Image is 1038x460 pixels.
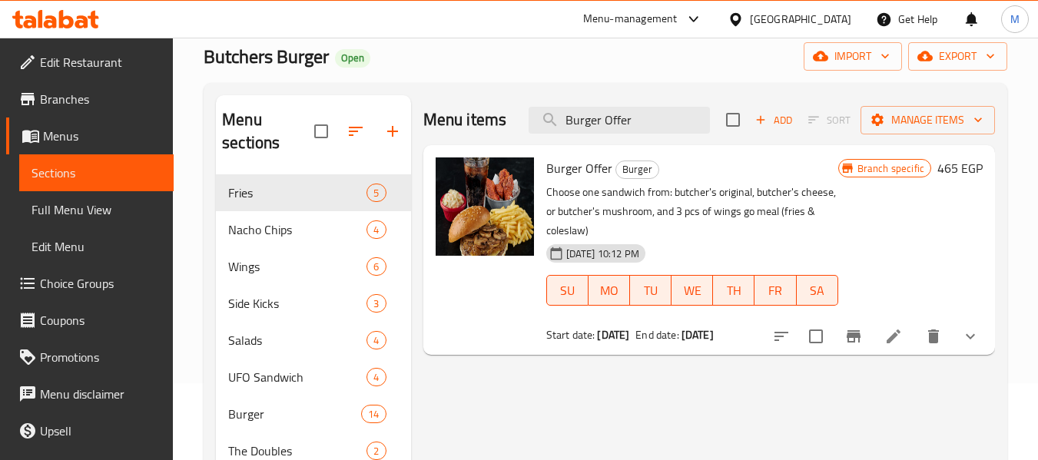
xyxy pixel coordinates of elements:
button: delete [915,318,952,355]
span: Fries [228,184,366,202]
button: MO [589,275,630,306]
button: import [804,42,902,71]
button: FR [754,275,796,306]
span: 4 [367,333,385,348]
button: SU [546,275,589,306]
div: Nacho Chips4 [216,211,410,248]
div: Wings6 [216,248,410,285]
span: 3 [367,296,385,311]
span: The Doubles [228,442,366,460]
span: Menus [43,127,161,145]
span: MO [595,280,624,302]
span: Edit Restaurant [40,53,161,71]
span: Sections [32,164,161,182]
h2: Menu sections [222,108,313,154]
span: End date: [635,325,678,345]
span: Coupons [40,311,161,329]
div: items [366,257,386,276]
div: UFO Sandwich4 [216,359,410,395]
span: Sort sections [337,113,374,150]
svg: Show Choices [961,327,980,346]
span: Promotions [40,348,161,366]
a: Choice Groups [6,265,174,302]
span: TH [719,280,748,302]
b: [DATE] [681,325,714,345]
div: items [361,405,386,423]
a: Promotions [6,339,174,376]
span: [DATE] 10:12 PM [560,247,645,261]
span: Burger [228,405,361,423]
span: Branch specific [851,161,930,176]
div: Side Kicks3 [216,285,410,322]
div: [GEOGRAPHIC_DATA] [750,11,851,28]
span: TU [636,280,665,302]
a: Menus [6,117,174,154]
div: items [366,331,386,349]
b: [DATE] [597,325,629,345]
span: 6 [367,260,385,274]
span: Open [335,51,370,65]
div: Salads4 [216,322,410,359]
button: Add section [374,113,411,150]
span: Add [753,111,794,129]
div: items [366,442,386,460]
button: Manage items [861,106,995,134]
span: SA [803,280,832,302]
button: TH [713,275,754,306]
span: Side Kicks [228,294,366,313]
h6: 465 EGP [937,157,983,179]
span: Choice Groups [40,274,161,293]
span: Edit Menu [32,237,161,256]
div: items [366,184,386,202]
button: sort-choices [763,318,800,355]
div: items [366,294,386,313]
img: Burger Offer [436,157,534,256]
div: Menu-management [583,10,678,28]
span: export [920,47,995,66]
span: Nacho Chips [228,220,366,239]
span: import [816,47,890,66]
span: WE [678,280,707,302]
span: M [1010,11,1020,28]
span: Branches [40,90,161,108]
span: Start date: [546,325,595,345]
a: Edit Restaurant [6,44,174,81]
span: Menu disclaimer [40,385,161,403]
div: items [366,220,386,239]
div: Wings [228,257,366,276]
button: Add [749,108,798,132]
button: Branch-specific-item [835,318,872,355]
a: Full Menu View [19,191,174,228]
span: 4 [367,223,385,237]
div: Open [335,49,370,68]
a: Upsell [6,412,174,449]
span: Select all sections [305,115,337,147]
span: Add item [749,108,798,132]
a: Coupons [6,302,174,339]
input: search [529,107,710,134]
span: UFO Sandwich [228,368,366,386]
span: Burger [616,161,658,178]
span: Select section [717,104,749,136]
span: Full Menu View [32,200,161,219]
span: Burger Offer [546,157,612,180]
span: Salads [228,331,366,349]
a: Sections [19,154,174,191]
span: Manage items [873,111,983,130]
span: 14 [362,407,385,422]
span: Upsell [40,422,161,440]
span: Select to update [800,320,832,352]
a: Menu disclaimer [6,376,174,412]
div: Burger14 [216,395,410,432]
span: SU [553,280,582,302]
span: 2 [367,444,385,458]
div: Burger [615,161,659,179]
button: show more [952,318,989,355]
span: Select section first [798,108,861,132]
p: Choose one sandwich from: butcher's original, butcher's cheese, or butcher's mushroom, and 3 pcs ... [546,183,838,240]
